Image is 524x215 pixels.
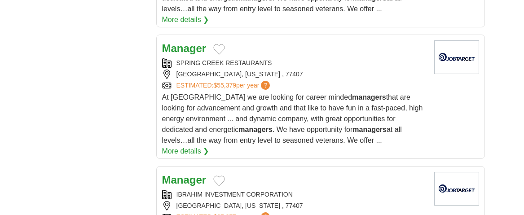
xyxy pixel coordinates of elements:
[162,14,209,25] a: More details ❯
[213,82,236,89] span: $55,379
[162,58,427,68] div: SPRING CREEK RESTAURANTS
[162,146,209,157] a: More details ❯
[162,190,427,199] div: IBRAHIM INVESTMENT CORPORATION
[261,81,270,90] span: ?
[213,176,225,186] button: Add to favorite jobs
[352,93,386,101] strong: managers
[162,42,207,54] a: Manager
[162,201,427,211] div: [GEOGRAPHIC_DATA], [US_STATE] , 77407
[238,126,273,133] strong: managers
[213,44,225,55] button: Add to favorite jobs
[162,93,423,144] span: At [GEOGRAPHIC_DATA] we are looking for career minded that are looking for advancement and growth...
[162,174,207,186] a: Manager
[162,70,427,79] div: [GEOGRAPHIC_DATA], [US_STATE] , 77407
[434,172,479,206] img: Company logo
[434,40,479,74] img: Company logo
[176,81,272,90] a: ESTIMATED:$55,379per year?
[352,126,387,133] strong: managers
